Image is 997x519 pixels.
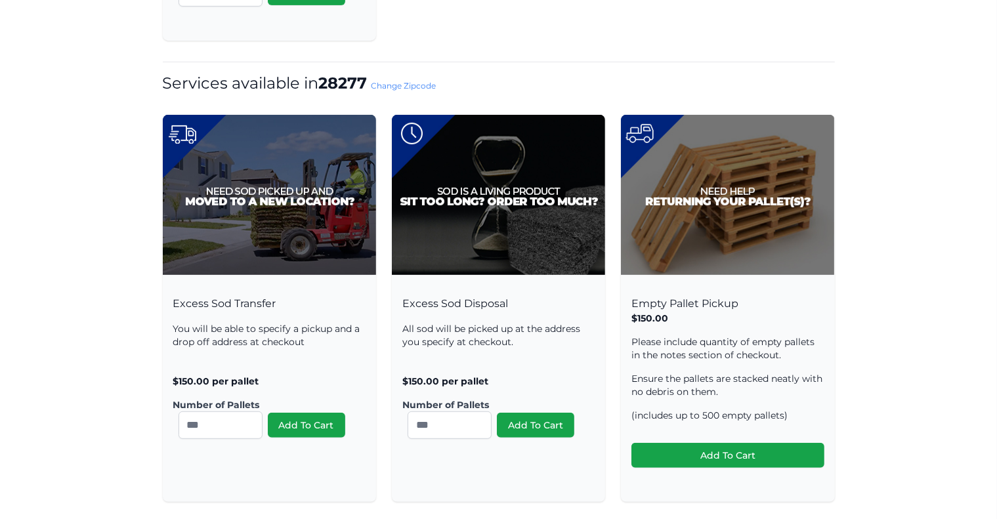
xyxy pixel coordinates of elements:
[631,372,824,398] p: Ensure the pallets are stacked neatly with no debris on them.
[319,73,368,93] strong: 28277
[621,283,834,502] div: Empty Pallet Pickup
[402,398,584,411] label: Number of Pallets
[173,322,366,348] p: You will be able to specify a pickup and a drop off address at checkout
[163,73,835,94] h1: Services available in
[631,409,824,422] p: (includes up to 500 empty pallets)
[402,375,595,388] p: $150.00 per pallet
[631,443,824,468] button: Add To Cart
[371,81,436,91] a: Change Zipcode
[621,115,834,275] img: Pallet Pickup Product Image
[163,283,376,473] div: Excess Sod Transfer
[497,413,574,438] button: Add To Cart
[402,322,595,348] p: All sod will be picked up at the address you specify at checkout.
[392,115,605,275] img: Excess Sod Disposal Product Image
[631,335,824,362] p: Please include quantity of empty pallets in the notes section of checkout.
[163,115,376,275] img: Excess Sod Transfer Product Image
[173,375,366,388] p: $150.00 per pallet
[173,398,355,411] label: Number of Pallets
[392,283,605,473] div: Excess Sod Disposal
[631,312,824,325] p: $150.00
[268,413,345,438] button: Add To Cart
